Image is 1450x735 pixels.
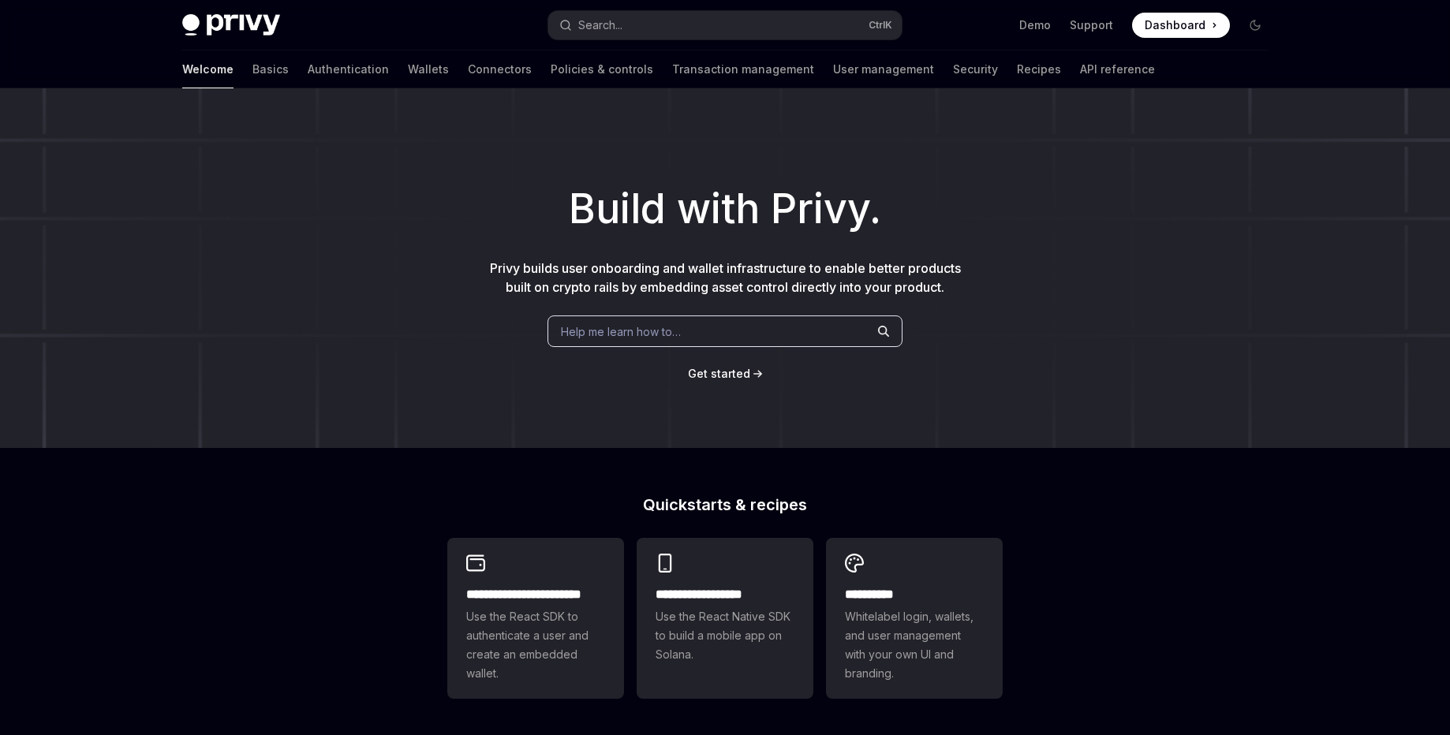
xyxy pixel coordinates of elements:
span: Ctrl K [869,19,892,32]
a: Security [953,50,998,88]
a: Authentication [308,50,389,88]
span: Help me learn how to… [561,323,681,340]
div: Search... [578,16,622,35]
span: Use the React SDK to authenticate a user and create an embedded wallet. [466,607,605,683]
span: Dashboard [1145,17,1205,33]
a: Get started [688,366,750,382]
button: Toggle dark mode [1243,13,1268,38]
a: Wallets [408,50,449,88]
span: Privy builds user onboarding and wallet infrastructure to enable better products built on crypto ... [490,260,961,295]
a: Dashboard [1132,13,1230,38]
h1: Build with Privy. [25,178,1425,240]
a: Basics [252,50,289,88]
a: **** **** **** ***Use the React Native SDK to build a mobile app on Solana. [637,538,813,699]
a: Policies & controls [551,50,653,88]
h2: Quickstarts & recipes [447,497,1003,513]
a: Welcome [182,50,234,88]
a: Recipes [1017,50,1061,88]
span: Get started [688,367,750,380]
a: User management [833,50,934,88]
a: Demo [1019,17,1051,33]
span: Use the React Native SDK to build a mobile app on Solana. [656,607,794,664]
button: Open search [548,11,902,39]
span: Whitelabel login, wallets, and user management with your own UI and branding. [845,607,984,683]
a: **** *****Whitelabel login, wallets, and user management with your own UI and branding. [826,538,1003,699]
a: Transaction management [672,50,814,88]
img: dark logo [182,14,280,36]
a: Support [1070,17,1113,33]
a: Connectors [468,50,532,88]
a: API reference [1080,50,1155,88]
